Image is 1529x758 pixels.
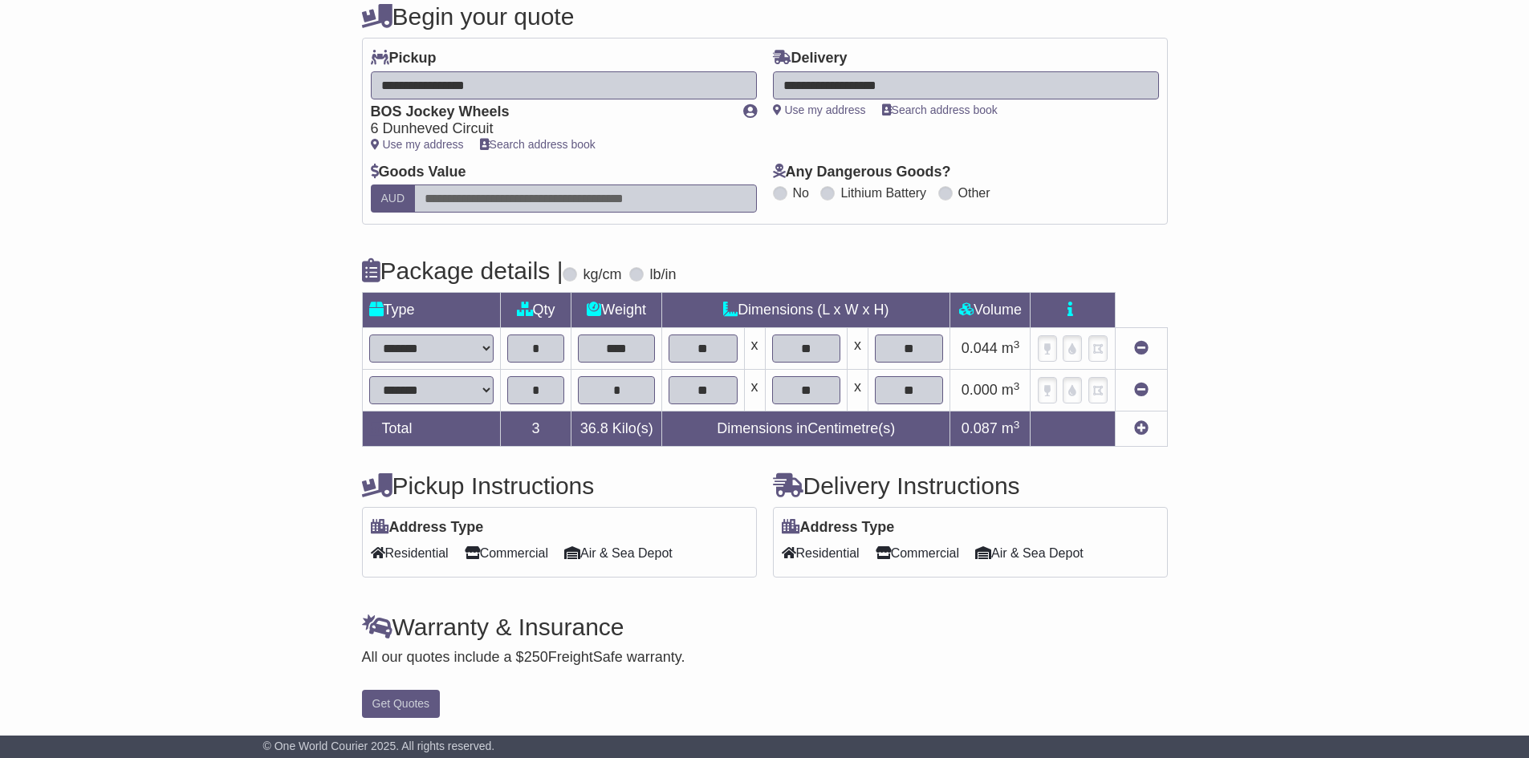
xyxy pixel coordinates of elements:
[580,420,608,436] span: 36.8
[962,340,998,356] span: 0.044
[362,257,563,284] h4: Package details |
[371,519,484,537] label: Address Type
[773,164,951,181] label: Any Dangerous Goods?
[1134,420,1149,436] a: Add new item
[371,103,727,121] div: BOS Jockey Wheels
[371,120,727,138] div: 6 Dunheved Circuit
[362,472,757,499] h4: Pickup Instructions
[882,103,998,116] a: Search address book
[362,411,501,447] td: Total
[773,472,1168,499] h4: Delivery Instructions
[840,185,926,201] label: Lithium Battery
[1002,382,1020,398] span: m
[371,164,466,181] label: Goods Value
[793,185,809,201] label: No
[950,293,1031,328] td: Volume
[362,293,501,328] td: Type
[371,541,449,565] span: Residential
[524,649,548,665] span: 250
[782,519,895,537] label: Address Type
[362,690,441,718] button: Get Quotes
[773,103,866,116] a: Use my address
[744,370,765,411] td: x
[773,50,848,67] label: Delivery
[975,541,1084,565] span: Air & Sea Depot
[583,266,621,284] label: kg/cm
[263,740,495,752] span: © One World Courier 2025. All rights reserved.
[962,420,998,436] span: 0.087
[371,138,464,151] a: Use my address
[876,541,959,565] span: Commercial
[465,541,548,565] span: Commercial
[962,382,998,398] span: 0.000
[1002,340,1020,356] span: m
[1002,420,1020,436] span: m
[480,138,596,151] a: Search address book
[662,411,950,447] td: Dimensions in Centimetre(s)
[564,541,673,565] span: Air & Sea Depot
[848,328,868,370] td: x
[1134,340,1149,356] a: Remove this item
[649,266,676,284] label: lb/in
[362,614,1168,640] h4: Warranty & Insurance
[1014,380,1020,392] sup: 3
[371,184,416,213] label: AUD
[744,328,765,370] td: x
[662,293,950,328] td: Dimensions (L x W x H)
[958,185,990,201] label: Other
[782,541,860,565] span: Residential
[1134,382,1149,398] a: Remove this item
[848,370,868,411] td: x
[571,411,662,447] td: Kilo(s)
[362,3,1168,30] h4: Begin your quote
[1014,338,1020,351] sup: 3
[1014,419,1020,431] sup: 3
[501,293,571,328] td: Qty
[371,50,437,67] label: Pickup
[501,411,571,447] td: 3
[571,293,662,328] td: Weight
[362,649,1168,667] div: All our quotes include a $ FreightSafe warranty.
